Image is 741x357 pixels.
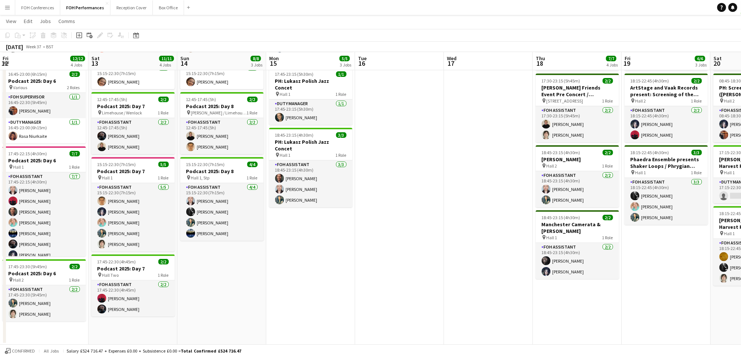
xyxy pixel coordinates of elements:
[42,348,60,354] span: All jobs
[15,0,60,15] button: FOH Conferences
[67,348,241,354] div: Salary £524 716.47 + Expenses £0.00 + Subsistence £0.00 =
[46,44,54,49] div: BST
[6,18,16,25] span: View
[3,16,19,26] a: View
[60,0,110,15] button: FOH Performances
[4,347,36,355] button: Confirmed
[37,16,54,26] a: Jobs
[58,18,75,25] span: Comms
[12,348,35,354] span: Confirmed
[110,0,153,15] button: Reception Cover
[21,16,35,26] a: Edit
[181,348,241,354] span: Total Confirmed £524 716.47
[55,16,78,26] a: Comms
[40,18,51,25] span: Jobs
[153,0,184,15] button: Box Office
[24,18,32,25] span: Edit
[6,43,23,51] div: [DATE]
[25,44,43,49] span: Week 37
